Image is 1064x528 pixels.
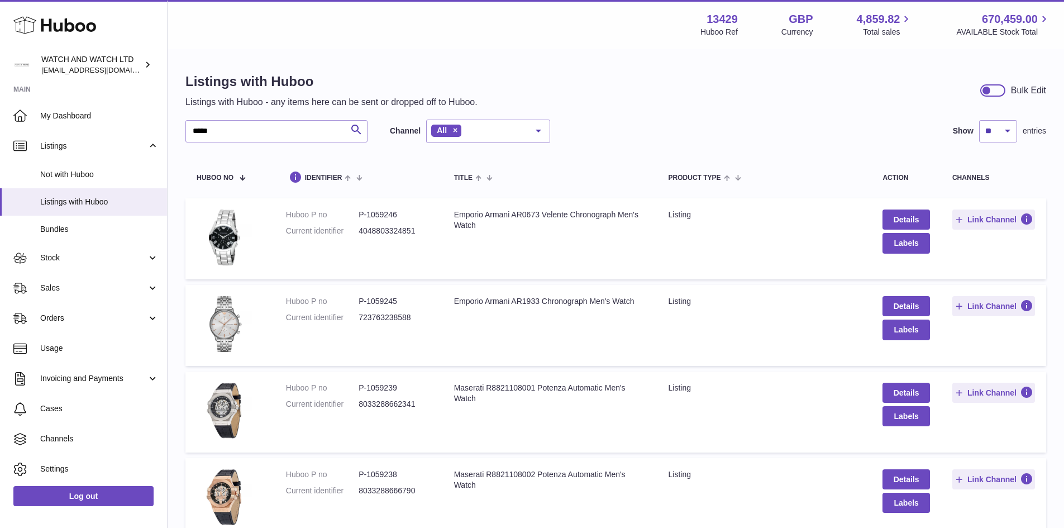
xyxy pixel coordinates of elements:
dd: P-1059238 [359,469,431,480]
img: Maserati R8821108001 Potenza Automatic Men's Watch [197,383,252,439]
span: Usage [40,343,159,354]
dd: P-1059239 [359,383,431,393]
span: My Dashboard [40,111,159,121]
span: Orders [40,313,147,324]
div: Emporio Armani AR1933 Chronograph Men's Watch [454,296,646,307]
span: Product Type [669,174,721,182]
div: action [882,174,930,182]
span: entries [1023,126,1046,136]
a: Log out [13,486,154,506]
img: Emporio Armani AR1933 Chronograph Men's Watch [197,296,252,352]
div: listing [669,383,861,393]
span: 670,459.00 [982,12,1038,27]
div: listing [669,469,861,480]
div: channels [952,174,1035,182]
span: Huboo no [197,174,233,182]
a: 670,459.00 AVAILABLE Stock Total [956,12,1051,37]
div: WATCH AND WATCH LTD [41,54,142,75]
button: Labels [882,233,930,253]
div: Maserati R8821108002 Potenza Automatic Men's Watch [454,469,646,491]
h1: Listings with Huboo [185,73,478,91]
img: Maserati R8821108002 Potenza Automatic Men's Watch [197,469,252,525]
a: Details [882,296,930,316]
dt: Current identifier [286,226,359,236]
button: Link Channel [952,210,1035,230]
span: identifier [305,174,342,182]
div: Emporio Armani AR0673 Velente Chronograph Men's Watch [454,210,646,231]
span: Link Channel [967,388,1017,398]
img: internalAdmin-13429@internal.huboo.com [13,56,30,73]
button: Link Channel [952,296,1035,316]
dd: 4048803324851 [359,226,431,236]
a: Details [882,469,930,489]
dt: Current identifier [286,486,359,496]
div: listing [669,210,861,220]
button: Link Channel [952,469,1035,489]
label: Channel [390,126,421,136]
span: Settings [40,464,159,474]
dt: Huboo P no [286,210,359,220]
dt: Huboo P no [286,383,359,393]
span: Link Channel [967,215,1017,225]
button: Labels [882,320,930,340]
button: Labels [882,406,930,426]
dt: Huboo P no [286,296,359,307]
span: Stock [40,253,147,263]
button: Labels [882,493,930,513]
dt: Current identifier [286,312,359,323]
span: Cases [40,403,159,414]
dd: 8033288666790 [359,486,431,496]
dd: 8033288662341 [359,399,431,410]
dd: P-1059246 [359,210,431,220]
img: Emporio Armani AR0673 Velente Chronograph Men's Watch [197,210,252,265]
div: Bulk Edit [1011,84,1046,97]
span: Link Channel [967,474,1017,484]
label: Show [953,126,974,136]
strong: GBP [789,12,813,27]
span: Not with Huboo [40,169,159,180]
dt: Huboo P no [286,469,359,480]
span: [EMAIL_ADDRESS][DOMAIN_NAME] [41,65,164,74]
span: 4,859.82 [857,12,900,27]
span: Listings [40,141,147,151]
button: Link Channel [952,383,1035,403]
dd: P-1059245 [359,296,431,307]
a: 4,859.82 Total sales [857,12,913,37]
span: Bundles [40,224,159,235]
span: Sales [40,283,147,293]
p: Listings with Huboo - any items here can be sent or dropped off to Huboo. [185,96,478,108]
span: Listings with Huboo [40,197,159,207]
dt: Current identifier [286,399,359,410]
div: Huboo Ref [700,27,738,37]
span: AVAILABLE Stock Total [956,27,1051,37]
span: Total sales [863,27,913,37]
div: listing [669,296,861,307]
div: Maserati R8821108001 Potenza Automatic Men's Watch [454,383,646,404]
span: Link Channel [967,301,1017,311]
a: Details [882,383,930,403]
span: Channels [40,434,159,444]
a: Details [882,210,930,230]
dd: 723763238588 [359,312,431,323]
span: title [454,174,473,182]
strong: 13429 [707,12,738,27]
span: Invoicing and Payments [40,373,147,384]
div: Currency [781,27,813,37]
span: All [437,126,447,135]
